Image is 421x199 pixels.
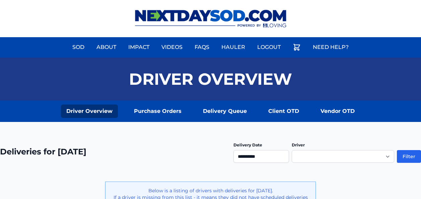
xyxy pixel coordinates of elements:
[191,39,213,55] a: FAQs
[129,71,292,87] h1: Driver Overview
[68,39,88,55] a: Sod
[397,150,421,163] button: Filter
[157,39,187,55] a: Videos
[217,39,249,55] a: Hauler
[292,142,305,147] label: Driver
[233,142,262,147] label: Delivery Date
[124,39,153,55] a: Impact
[253,39,285,55] a: Logout
[315,105,360,118] a: Vendor OTD
[129,105,187,118] a: Purchase Orders
[61,105,118,118] a: Driver Overview
[263,105,304,118] a: Client OTD
[92,39,120,55] a: About
[233,150,289,163] input: Use the arrow keys to pick a date
[198,105,252,118] a: Delivery Queue
[309,39,353,55] a: Need Help?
